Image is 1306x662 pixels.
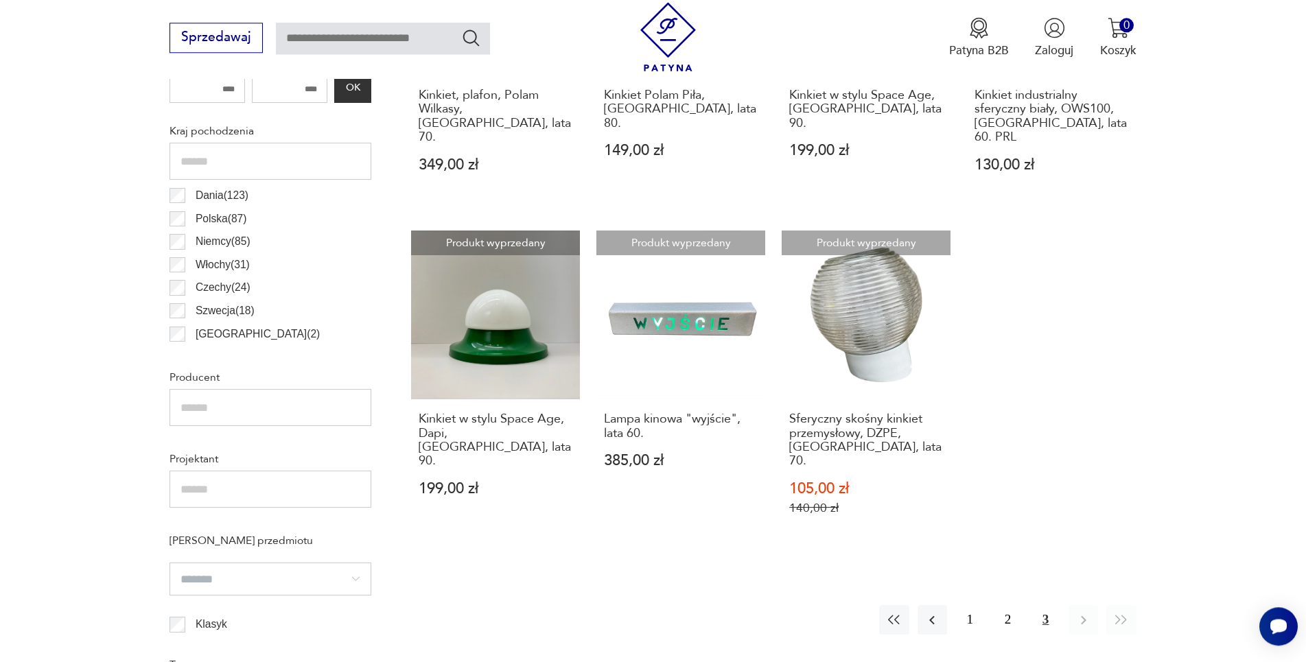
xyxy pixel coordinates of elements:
p: 385,00 zł [604,453,758,468]
a: Produkt wyprzedanySferyczny skośny kinkiet przemysłowy, DZPE, Polska, lata 70.Sferyczny skośny ki... [782,230,951,547]
button: Sprzedawaj [170,23,262,53]
button: 1 [955,605,985,635]
p: Patyna B2B [949,43,1009,58]
a: Produkt wyprzedanyLampa kinowa "wyjście", lata 60.Lampa kinowa "wyjście", lata 60.385,00 zł [596,230,765,547]
p: Włochy ( 31 ) [196,256,250,274]
img: Ikona koszyka [1108,17,1129,38]
h3: Sferyczny skośny kinkiet przemysłowy, DZPE, [GEOGRAPHIC_DATA], lata 70. [789,412,944,469]
p: Producent [170,368,371,386]
h3: Kinkiet industrialny sferyczny biały, OWS100, [GEOGRAPHIC_DATA], lata 60. PRL [975,88,1129,145]
p: Projektant [170,450,371,468]
button: Zaloguj [1035,17,1073,58]
p: Zaloguj [1035,43,1073,58]
img: Ikona medalu [968,17,990,38]
p: Klasyk [196,615,227,633]
h3: Kinkiet Polam Piła, [GEOGRAPHIC_DATA], lata 80. [604,88,758,130]
p: Kraj pochodzenia [170,122,371,140]
button: OK [334,74,371,103]
p: Niemcy ( 85 ) [196,233,250,250]
a: Sprzedawaj [170,33,262,44]
button: Szukaj [461,27,481,47]
p: Koszyk [1100,43,1136,58]
iframe: Smartsupp widget button [1259,607,1298,646]
p: [PERSON_NAME] przedmiotu [170,532,371,549]
p: Dania ( 123 ) [196,187,248,204]
h3: Kinkiet w stylu Space Age, [GEOGRAPHIC_DATA], lata 90. [789,88,944,130]
p: 199,00 zł [419,482,573,496]
p: [GEOGRAPHIC_DATA] ( 2 ) [196,325,320,343]
button: 0Koszyk [1100,17,1136,58]
h3: Kinkiet w stylu Space Age, Dapi, [GEOGRAPHIC_DATA], lata 90. [419,412,573,469]
h3: Lampa kinowa "wyjście", lata 60. [604,412,758,440]
button: 3 [1031,605,1060,635]
p: Polska ( 87 ) [196,210,247,228]
p: 349,00 zł [419,158,573,172]
a: Ikona medaluPatyna B2B [949,17,1009,58]
img: Patyna - sklep z meblami i dekoracjami vintage [633,2,703,71]
h3: Kinkiet, plafon, Polam Wilkasy, [GEOGRAPHIC_DATA], lata 70. [419,88,573,145]
p: 140,00 zł [789,501,944,515]
p: Szwecja ( 18 ) [196,302,255,320]
div: 0 [1119,18,1134,32]
button: 2 [993,605,1023,635]
p: 199,00 zł [789,143,944,158]
a: Produkt wyprzedanyKinkiet w stylu Space Age, Dapi, Polska, lata 90.Kinkiet w stylu Space Age, Dap... [411,230,580,547]
p: [GEOGRAPHIC_DATA] ( 2 ) [196,348,320,366]
p: Czechy ( 24 ) [196,279,250,296]
p: 105,00 zł [789,482,944,496]
p: 130,00 zł [975,158,1129,172]
img: Ikonka użytkownika [1044,17,1065,38]
button: Patyna B2B [949,17,1009,58]
p: 149,00 zł [604,143,758,158]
